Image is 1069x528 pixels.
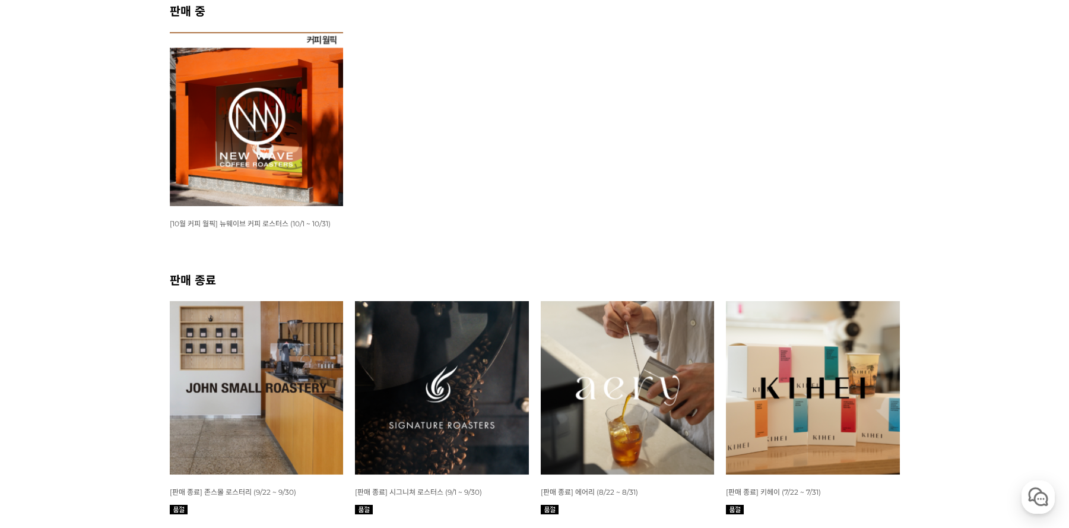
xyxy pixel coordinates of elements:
[170,271,900,288] h2: 판매 종료
[170,301,344,475] img: [판매 종료] 존스몰 로스터리 (9/22 ~ 9/30)
[170,487,296,497] a: [판매 종료] 존스몰 로스터리 (9/22 ~ 9/30)
[170,219,331,228] span: [10월 커피 월픽] 뉴웨이브 커피 로스터스 (10/1 ~ 10/31)
[170,219,331,228] a: [10월 커피 월픽] 뉴웨이브 커피 로스터스 (10/1 ~ 10/31)
[153,377,228,406] a: 설정
[355,301,529,475] img: [판매 종료] 시그니쳐 로스터스 (9/1 ~ 9/30)
[355,505,373,514] img: 품절
[541,301,715,475] img: 8월 커피 스몰 월픽 에어리
[4,377,78,406] a: 홈
[37,394,45,404] span: 홈
[541,505,559,514] img: 품절
[78,377,153,406] a: 대화
[170,505,188,514] img: 품절
[183,394,198,404] span: 설정
[726,301,900,475] img: 7월 커피 스몰 월픽 키헤이
[170,32,344,206] img: [10월 커피 월픽] 뉴웨이브 커피 로스터스 (10/1 ~ 10/31)
[109,395,123,404] span: 대화
[355,487,482,497] a: [판매 종료] 시그니쳐 로스터스 (9/1 ~ 9/30)
[726,505,744,514] img: 품절
[170,2,900,19] h2: 판매 중
[726,487,821,497] a: [판매 종료] 키헤이 (7/22 ~ 7/31)
[541,487,638,497] a: [판매 종료] 에어리 (8/22 ~ 8/31)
